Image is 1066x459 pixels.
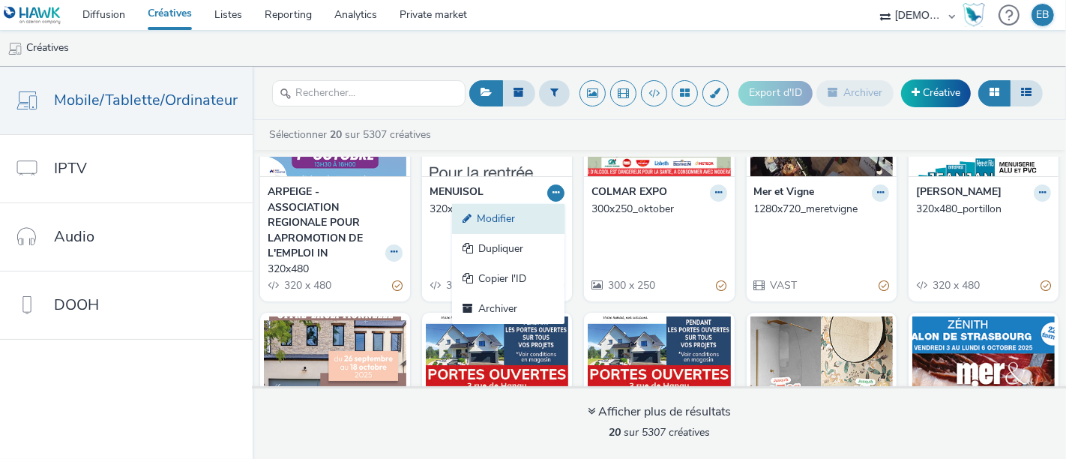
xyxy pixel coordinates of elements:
a: Dupliquer [452,234,564,264]
button: Archiver [816,80,894,106]
strong: [PERSON_NAME] [916,184,1002,202]
div: Partiellement valide [717,278,727,294]
div: 1280x720_meretvigne [754,202,883,217]
strong: 20 [609,425,621,439]
button: Liste [1010,80,1043,106]
span: Audio [54,226,94,247]
span: 320 x 480 [931,278,980,292]
a: 320x480_menuiseries [430,202,564,217]
span: VAST [769,278,798,292]
span: sur 5307 créatives [609,425,710,439]
div: 320x480_portillon [916,202,1045,217]
div: Partiellement valide [1041,278,1051,294]
span: Mobile/Tablette/Ordinateur [54,89,238,111]
div: Afficher plus de résultats [588,403,731,421]
div: EB [1037,4,1050,26]
img: Hawk Academy [963,3,985,27]
img: undefined Logo [4,6,61,25]
a: Modifier [452,204,564,234]
a: 320x480 [268,262,403,277]
span: 300 x 250 [606,278,655,292]
strong: COLMAR EXPO [591,184,667,202]
button: Grille [978,80,1011,106]
span: DOOH [54,294,99,316]
a: Copier l'ID [452,264,564,294]
strong: 20 [330,127,342,142]
span: IPTV [54,157,87,179]
div: Partiellement valide [392,278,403,294]
div: 320x480_menuiseries [430,202,558,217]
a: Archiver [452,294,564,324]
input: Rechercher... [272,80,466,106]
img: mobile [7,41,22,56]
div: 320x480 [268,262,397,277]
div: Partiellement valide [879,278,889,294]
strong: MENUISOL [430,184,484,202]
a: Créative [901,79,971,106]
span: 320 x 480 [445,278,493,292]
a: Sélectionner sur 5307 créatives [268,127,437,142]
span: 320 x 480 [283,278,331,292]
a: Hawk Academy [963,3,991,27]
button: Export d'ID [738,81,813,105]
a: 300x250_oktober [591,202,726,217]
strong: Mer et Vigne [754,184,815,202]
a: 320x480_portillon [916,202,1051,217]
strong: ARPEIGE - ASSOCIATION REGIONALE POUR LAPROMOTION DE L'EMPLOI IN [268,184,382,261]
a: 1280x720_meretvigne [754,202,889,217]
div: 300x250_oktober [591,202,720,217]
